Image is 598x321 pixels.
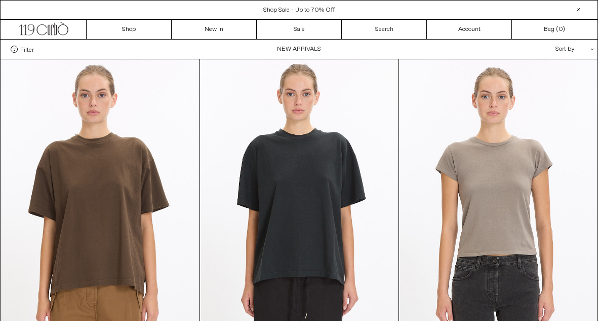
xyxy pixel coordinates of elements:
span: Filter [20,46,34,53]
span: ) [559,25,565,34]
a: Search [342,20,427,39]
a: Shop Sale - Up to 70% Off [263,6,335,14]
a: New In [172,20,257,39]
a: Sale [257,20,342,39]
span: 0 [559,25,563,33]
a: Shop [87,20,172,39]
a: Bag () [512,20,597,39]
a: Account [427,20,512,39]
div: Sort by [496,40,587,59]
